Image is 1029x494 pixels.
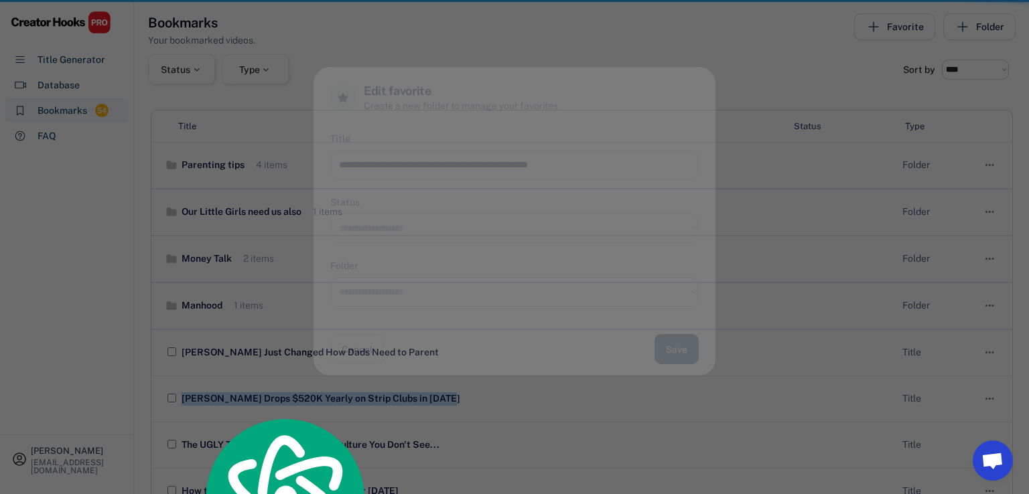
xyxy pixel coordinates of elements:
a: Open chat [973,440,1013,481]
h4: Edit favorite [364,84,431,99]
div: Folder [330,259,358,273]
button: Save [655,334,699,364]
button: Cancel [330,334,384,364]
div: Title [330,132,350,146]
div: Status [330,195,360,210]
h6: Create a new folder to manage your favorites [364,99,699,113]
